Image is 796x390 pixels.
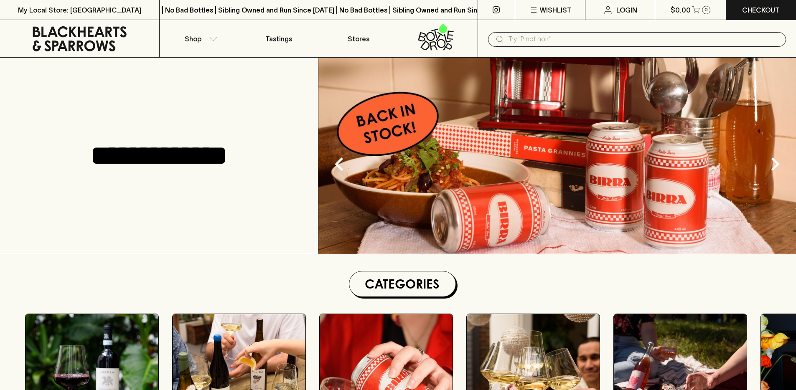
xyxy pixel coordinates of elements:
[185,34,201,44] p: Shop
[616,5,637,15] p: Login
[353,275,452,293] h1: Categories
[323,147,356,181] button: Previous
[239,20,318,57] a: Tastings
[265,34,292,44] p: Tastings
[318,58,796,254] img: optimise
[319,20,398,57] a: Stores
[758,147,792,181] button: Next
[160,20,239,57] button: Shop
[671,5,691,15] p: $0.00
[18,5,141,15] p: My Local Store: [GEOGRAPHIC_DATA]
[704,8,708,12] p: 0
[742,5,780,15] p: Checkout
[508,33,779,46] input: Try "Pinot noir"
[348,34,369,44] p: Stores
[540,5,572,15] p: Wishlist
